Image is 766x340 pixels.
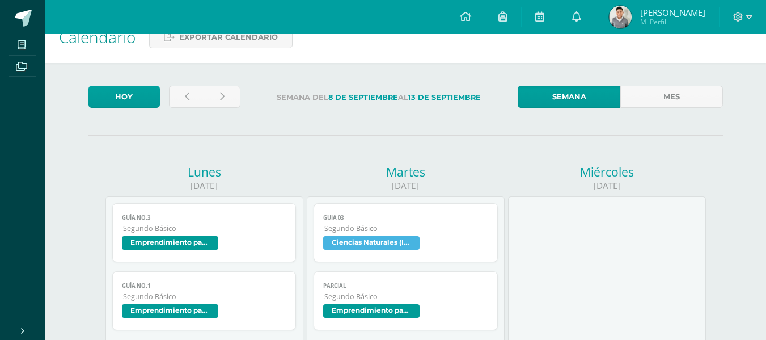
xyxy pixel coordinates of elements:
a: Hoy [88,86,160,108]
a: Exportar calendario [149,26,293,48]
span: PARCIAL [323,282,488,289]
span: Calendario [59,26,136,48]
a: Semana [518,86,620,108]
span: Segundo Básico [123,224,287,233]
span: Exportar calendario [179,27,278,48]
a: PARCIALSegundo BásicoEmprendimiento para la Productividad [314,271,498,330]
a: GUÍA NO.1Segundo BásicoEmprendimiento para la Productividad [112,271,297,330]
div: Miércoles [508,164,706,180]
span: Emprendimiento para la Productividad [122,304,218,318]
span: Ciencias Naturales (Introducción a la Química) [323,236,420,250]
span: GUÍA NO.3 [122,214,287,221]
span: Segundo Básico [123,292,287,301]
a: Guia 03Segundo BásicoCiencias Naturales (Introducción a la Química) [314,203,498,262]
span: Segundo Básico [324,292,488,301]
span: Mi Perfil [640,17,705,27]
div: [DATE] [307,180,505,192]
img: 2b123f8bfdc752be0a6e1555ca5ba63f.png [609,6,632,28]
a: GUÍA NO.3Segundo BásicoEmprendimiento para la Productividad [112,203,297,262]
div: Lunes [105,164,303,180]
strong: 8 de Septiembre [328,93,398,102]
span: Segundo Básico [324,224,488,233]
div: [DATE] [508,180,706,192]
div: [DATE] [105,180,303,192]
span: [PERSON_NAME] [640,7,705,18]
span: Emprendimiento para la Productividad [323,304,420,318]
a: Mes [620,86,723,108]
span: GUÍA NO.1 [122,282,287,289]
div: Martes [307,164,505,180]
span: Guia 03 [323,214,488,221]
span: Emprendimiento para la Productividad [122,236,218,250]
label: Semana del al [249,86,509,109]
strong: 13 de Septiembre [408,93,481,102]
